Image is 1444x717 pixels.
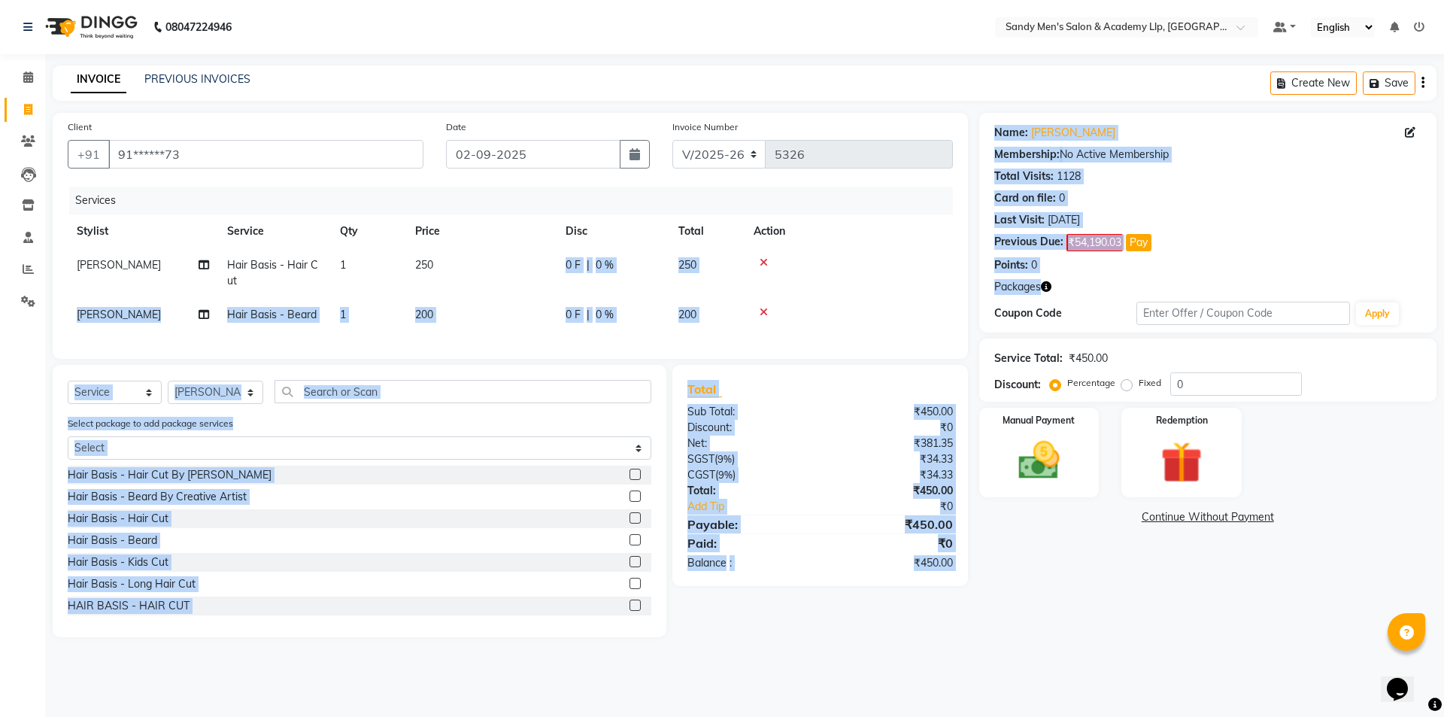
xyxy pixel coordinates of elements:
label: Invoice Number [672,120,738,134]
input: Search or Scan [275,380,651,403]
div: ₹450.00 [820,515,963,533]
input: Enter Offer / Coupon Code [1136,302,1350,325]
label: Client [68,120,92,134]
div: ₹0 [820,534,963,552]
a: Add Tip [676,499,844,515]
span: [PERSON_NAME] [77,258,161,272]
span: 9% [717,453,732,465]
div: Services [69,187,964,214]
button: +91 [68,140,110,169]
th: Action [745,214,953,248]
span: 250 [415,258,433,272]
span: 0 F [566,257,581,273]
span: SGST [687,452,714,466]
th: Stylist [68,214,218,248]
div: 0 [1031,257,1037,273]
div: Name: [994,125,1028,141]
label: Redemption [1156,414,1208,427]
span: 250 [678,258,696,272]
span: 1 [340,258,346,272]
div: 0 [1059,190,1065,206]
span: Packages [994,279,1041,295]
div: Total Visits: [994,169,1054,184]
div: Net: [676,436,820,451]
div: Hair Basis - Long Hair Cut [68,576,196,592]
div: Membership: [994,147,1060,163]
span: | [587,257,590,273]
span: 0 % [596,257,614,273]
button: Create New [1270,71,1357,95]
span: 200 [678,308,696,321]
span: | [587,307,590,323]
div: 1128 [1057,169,1081,184]
label: Manual Payment [1003,414,1075,427]
span: Hair Basis - Hair Cut [227,258,318,287]
span: 0 % [596,307,614,323]
th: Price [406,214,557,248]
div: Discount: [676,420,820,436]
iframe: chat widget [1381,657,1429,702]
span: CGST [687,468,715,482]
th: Disc [557,214,669,248]
button: Apply [1356,302,1399,325]
div: Previous Due: [994,234,1063,251]
span: ₹54,190.03 [1066,234,1123,251]
div: HAIR BASIS - HAIR CUT [68,598,190,614]
span: 1 [340,308,346,321]
div: ₹450.00 [820,404,963,420]
div: ₹450.00 [820,555,963,571]
a: Continue Without Payment [982,509,1433,525]
img: _cash.svg [1006,436,1073,485]
th: Service [218,214,331,248]
div: No Active Membership [994,147,1421,163]
div: Service Total: [994,351,1063,366]
div: [DATE] [1048,212,1080,228]
a: PREVIOUS INVOICES [144,72,250,86]
b: 08047224946 [165,6,232,48]
div: Discount: [994,377,1041,393]
div: ₹34.33 [820,451,963,467]
div: Sub Total: [676,404,820,420]
div: ₹0 [820,420,963,436]
label: Percentage [1067,376,1115,390]
span: 9% [718,469,733,481]
div: ₹0 [844,499,963,515]
div: Total: [676,483,820,499]
img: logo [38,6,141,48]
div: Hair Basis - Kids Cut [68,554,168,570]
label: Fixed [1139,376,1161,390]
div: Paid: [676,534,820,552]
button: Save [1363,71,1415,95]
a: [PERSON_NAME] [1031,125,1115,141]
div: Hair Basis - Beard By Creative Artist [68,489,247,505]
label: Select package to add package services [68,417,233,430]
span: [PERSON_NAME] [77,308,161,321]
span: Total [687,381,722,397]
div: Balance : [676,555,820,571]
div: ₹34.33 [820,467,963,483]
img: _gift.svg [1148,436,1215,488]
div: Last Visit: [994,212,1045,228]
div: Points: [994,257,1028,273]
th: Qty [331,214,406,248]
input: Search by Name/Mobile/Email/Code [108,140,423,169]
div: ( ) [676,451,820,467]
button: Pay [1126,234,1151,251]
div: Hair Basis - Beard [68,533,157,548]
div: Card on file: [994,190,1056,206]
div: Hair Basis - Hair Cut [68,511,168,527]
div: Hair Basis - Hair Cut By [PERSON_NAME] [68,467,272,483]
span: Hair Basis - Beard [227,308,317,321]
span: 200 [415,308,433,321]
div: Payable: [676,515,820,533]
div: ₹381.35 [820,436,963,451]
th: Total [669,214,745,248]
div: ₹450.00 [820,483,963,499]
div: ₹450.00 [1069,351,1108,366]
div: ( ) [676,467,820,483]
div: Coupon Code [994,305,1136,321]
a: INVOICE [71,66,126,93]
label: Date [446,120,466,134]
span: 0 F [566,307,581,323]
